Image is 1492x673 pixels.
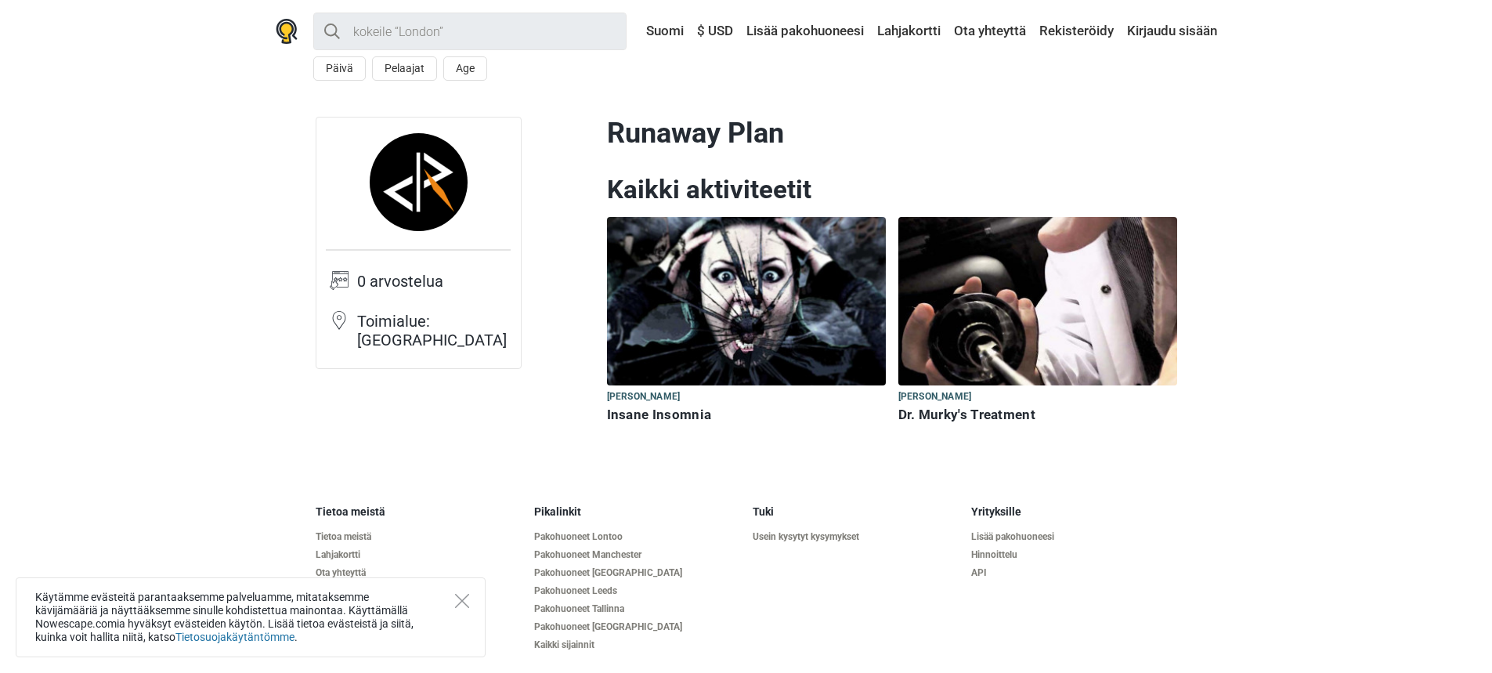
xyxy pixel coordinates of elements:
a: Pakohuoneet Tallinna [534,603,740,615]
a: API [971,567,1177,579]
h5: Tuki [753,505,959,519]
img: Nowescape logo [276,19,298,44]
a: Tietoa meistä [316,531,522,543]
img: Suomi [635,26,646,37]
button: Päivä [313,56,366,81]
h6: Dr. Murky's Treatment [898,407,1177,423]
a: Lisää pakohuoneesi [742,17,868,45]
img: Insane Insomnia [607,217,886,385]
a: Hinnoittelu [971,549,1177,561]
a: Pakohuoneet [GEOGRAPHIC_DATA] [534,567,740,579]
a: $ USD [693,17,737,45]
span: [PERSON_NAME] [607,389,681,406]
a: Pakohuoneet Manchester [534,549,740,561]
img: Dr. Murky's Treatment [898,217,1177,385]
a: Rekisteröidy [1035,17,1118,45]
a: Lisää pakohuoneesi [971,531,1177,543]
a: Ota yhteyttä [316,567,522,579]
td: 0 arvostelua [357,270,511,310]
h5: Yrityksille [971,505,1177,519]
button: Age [443,56,487,81]
td: Toimialue: [GEOGRAPHIC_DATA] [357,310,511,359]
a: Ota yhteyttä [950,17,1030,45]
a: Pakohuoneet Leeds [534,585,740,597]
a: Pakohuoneet [GEOGRAPHIC_DATA] [534,621,740,633]
a: Tietosuojakäytäntömme [175,631,294,643]
a: Pakohuoneet Lontoo [534,531,740,543]
a: Kirjaudu sisään [1123,17,1217,45]
button: Close [455,594,469,608]
a: Dr. Murky's Treatment [PERSON_NAME] Dr. Murky's Treatment [898,217,1177,426]
div: Käytämme evästeitä parantaaksemme palveluamme, mitataksemme kävijämääriä ja näyttääksemme sinulle... [16,577,486,657]
h6: Insane Insomnia [607,407,886,423]
a: Lahjakortti [316,549,522,561]
a: Kaikki sijainnit [534,639,740,651]
span: [PERSON_NAME] [898,389,972,406]
h1: Runaway Plan [607,117,1177,150]
h5: Tietoa meistä [316,505,522,519]
h5: Pikalinkit [534,505,740,519]
a: Suomi [631,17,688,45]
a: Insane Insomnia [PERSON_NAME] Insane Insomnia [607,217,886,426]
a: Usein kysytyt kysymykset [753,531,959,543]
button: Pelaajat [372,56,437,81]
a: Lahjakortti [873,17,945,45]
h2: Kaikki aktiviteetit [607,174,1177,205]
input: kokeile “London” [313,13,627,50]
